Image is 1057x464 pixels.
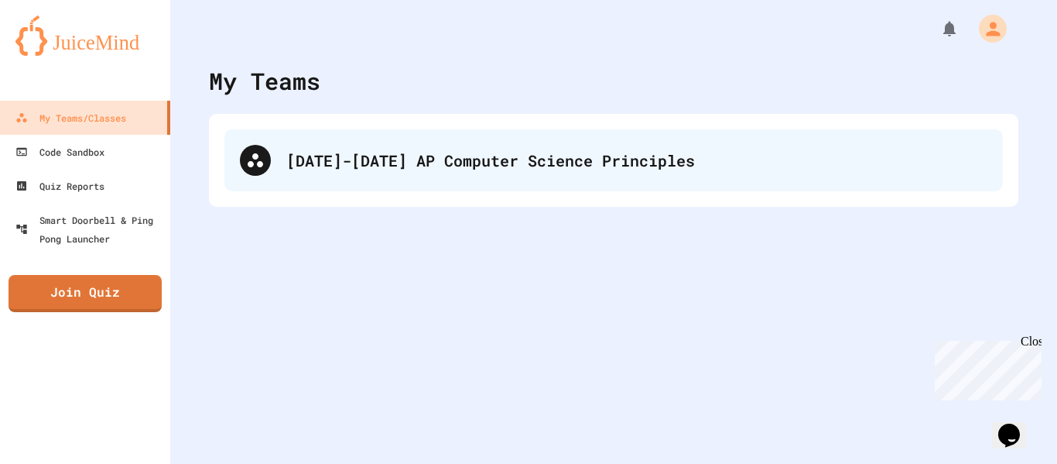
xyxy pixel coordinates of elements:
div: Quiz Reports [15,177,104,195]
div: [DATE]-[DATE] AP Computer Science Principles [224,129,1003,191]
div: My Teams/Classes [15,108,126,127]
div: Chat with us now!Close [6,6,107,98]
iframe: chat widget [929,335,1042,400]
iframe: chat widget [992,402,1042,449]
div: My Teams [209,64,320,98]
div: Code Sandbox [15,143,104,161]
div: My Notifications [912,15,963,42]
div: My Account [963,11,1011,46]
img: logo-orange.svg [15,15,155,56]
a: Join Quiz [9,275,162,312]
div: [DATE]-[DATE] AP Computer Science Principles [286,149,987,172]
div: Smart Doorbell & Ping Pong Launcher [15,211,164,248]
